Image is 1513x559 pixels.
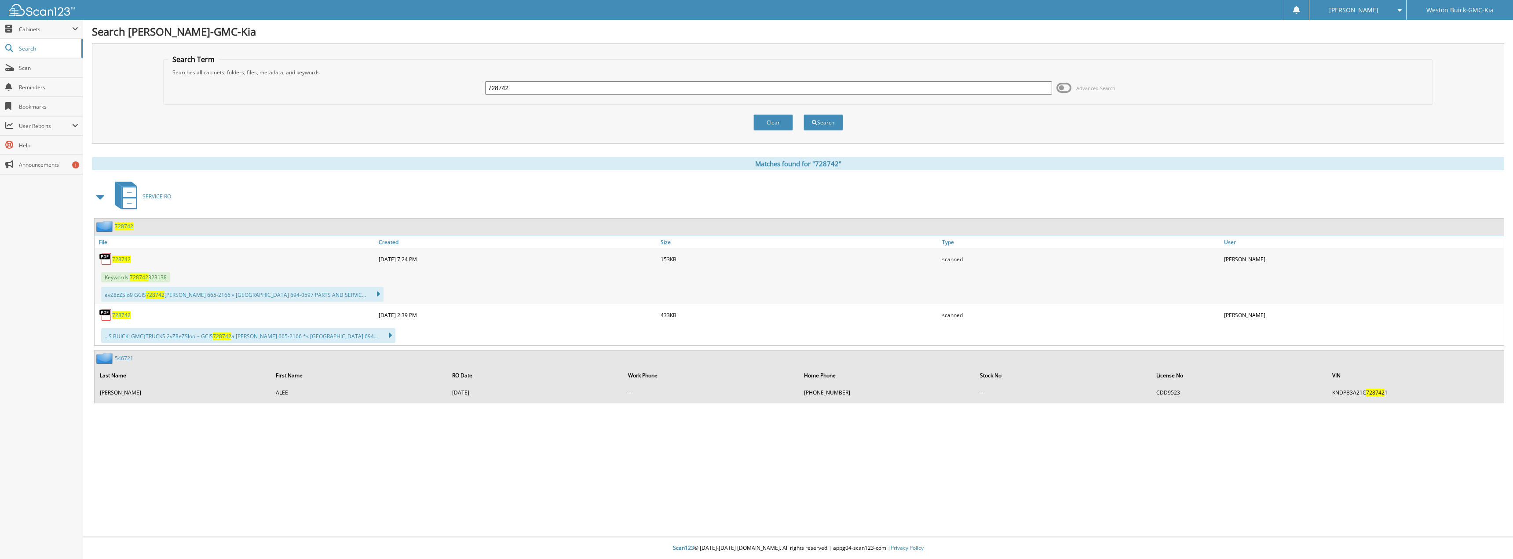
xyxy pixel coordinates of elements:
img: scan123-logo-white.svg [9,4,75,16]
h1: Search [PERSON_NAME]-GMC-Kia [92,24,1504,39]
a: Created [376,236,658,248]
th: Home Phone [800,366,975,384]
th: License No [1152,366,1327,384]
a: 728742 [112,311,131,319]
div: © [DATE]-[DATE] [DOMAIN_NAME]. All rights reserved | appg04-scan123-com | [83,537,1513,559]
span: 728742 [1366,389,1385,396]
a: User [1222,236,1504,248]
div: scanned [940,306,1222,324]
legend: Search Term [168,55,219,64]
span: Scan [19,64,78,72]
span: 728742 [130,274,148,281]
div: evZ8zZSlo9 GCIS [PERSON_NAME] 665-2166 « [GEOGRAPHIC_DATA] 694-0597 PARTS AND SERVIC... [101,287,384,302]
span: Announcements [19,161,78,168]
td: KNDPB3A21C 1 [1328,385,1503,400]
td: ALEE [271,385,446,400]
a: Size [658,236,940,248]
img: PDF.png [99,252,112,266]
span: Bookmarks [19,103,78,110]
td: -- [976,385,1151,400]
a: 728742 [112,256,131,263]
th: Work Phone [624,366,799,384]
span: Weston Buick-GMC-Kia [1426,7,1494,13]
span: Cabinets [19,26,72,33]
div: Matches found for "728742" [92,157,1504,170]
img: PDF.png [99,308,112,322]
th: Stock No [976,366,1151,384]
div: 433KB [658,306,940,324]
td: -- [624,385,799,400]
button: Clear [753,114,793,131]
img: folder2.png [96,221,115,232]
div: [PERSON_NAME] [1222,306,1504,324]
span: 728742 [213,332,231,340]
a: Type [940,236,1222,248]
td: [PHONE_NUMBER] [800,385,975,400]
span: Keywords: 323138 [101,272,170,282]
th: Last Name [95,366,270,384]
span: Advanced Search [1076,85,1115,91]
span: 728742 [146,291,164,299]
a: File [95,236,376,248]
a: 546721 [115,354,133,362]
td: [PERSON_NAME] [95,385,270,400]
span: Reminders [19,84,78,91]
span: SERVICE RO [143,193,171,200]
span: Help [19,142,78,149]
div: [PERSON_NAME] [1222,250,1504,268]
th: First Name [271,366,446,384]
td: CDD9523 [1152,385,1327,400]
div: 1 [72,161,79,168]
span: User Reports [19,122,72,130]
a: SERVICE RO [110,179,171,214]
td: [DATE] [448,385,623,400]
div: ...S BUICK: GMC}TRUCKS 2vZ8eZSloo ~ GCIS a [PERSON_NAME] 665-2166 *« [GEOGRAPHIC_DATA] 694... [101,328,395,343]
span: Scan123 [673,544,694,552]
th: RO Date [448,366,623,384]
span: Search [19,45,77,52]
a: Privacy Policy [891,544,924,552]
div: Searches all cabinets, folders, files, metadata, and keywords [168,69,1429,76]
span: [PERSON_NAME] [1329,7,1378,13]
div: scanned [940,250,1222,268]
div: 153KB [658,250,940,268]
a: 728742 [115,223,133,230]
div: [DATE] 2:39 PM [376,306,658,324]
th: VIN [1328,366,1503,384]
img: folder2.png [96,353,115,364]
button: Search [804,114,843,131]
div: [DATE] 7:24 PM [376,250,658,268]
